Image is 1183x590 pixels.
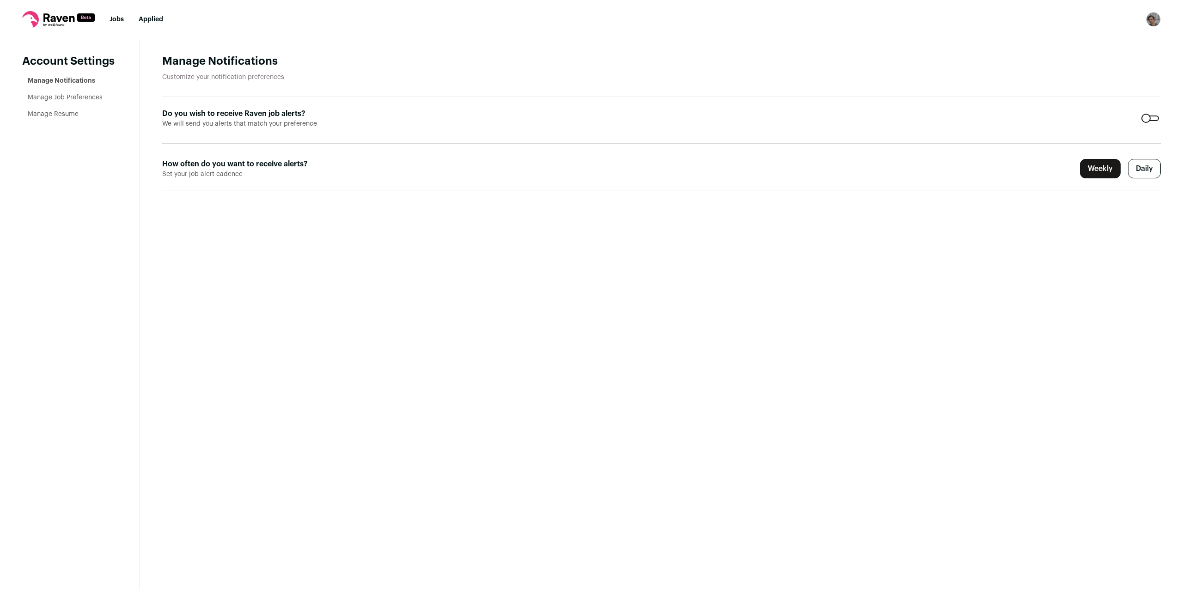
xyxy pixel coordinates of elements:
span: Set your job alert cadence [162,170,497,179]
img: 9821998-medium_jpg [1146,12,1161,27]
header: Account Settings [22,54,117,69]
button: Open dropdown [1146,12,1161,27]
span: We will send you alerts that match your preference [162,119,497,128]
p: Customize your notification preferences [162,73,1161,82]
a: Manage Notifications [28,78,95,84]
a: Manage Job Preferences [28,94,103,101]
label: How often do you want to receive alerts? [162,158,497,170]
label: Daily [1128,159,1161,178]
a: Manage Resume [28,111,79,117]
a: Applied [139,16,163,23]
a: Jobs [110,16,124,23]
h1: Manage Notifications [162,54,1161,69]
label: Do you wish to receive Raven job alerts? [162,108,497,119]
label: Weekly [1080,159,1121,178]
